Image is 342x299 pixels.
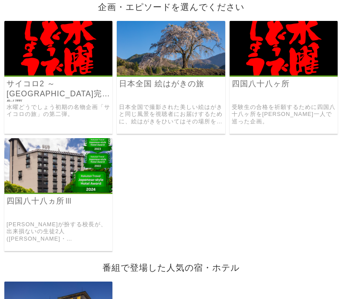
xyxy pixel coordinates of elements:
a: 日本全国 絵はがきの旅 [119,79,223,89]
img: 水曜どうでしょう サイコロ2 ～西日本完全制覇～ [4,21,112,75]
a: [PERSON_NAME]が扮する校長が、出来損ないの生徒2人([PERSON_NAME]・[PERSON_NAME])を引き連れて、大学受験必勝を祈願して四国八十八ヶ所を巡拝した旅。 [7,221,110,243]
img: 水曜どうでしょう 日本全国 絵はがきの旅 [117,21,225,75]
img: 水曜どうでしょう 四国八十八ヶ所 [230,21,338,75]
a: 四国八十八ヶ所 [232,79,335,89]
a: 受験生の合格を祈願するために四国八十八ヶ所を[PERSON_NAME]一人で巡った企画。 [232,104,335,126]
a: 水曜どうでしょう 日本全国 絵はがきの旅 [117,69,225,77]
a: 日本全国で撮影された美しい絵はがきと同じ風景を視聴者にお届けするために、絵はがきをひいてはその場所を訪れた企画。 [119,104,223,126]
a: 水曜どうでしょう初期の名物企画「サイコロの旅」の第二弾。 [7,104,110,118]
a: 水曜どうでしょう サイコロ2 ～西日本完全制覇～ [4,69,112,77]
img: 水曜どうでしょう 四国八十八ヵ所完全巡拝Ⅲ [4,138,112,193]
a: 水曜どうでしょう 四国八十八ヵ所完全巡拝Ⅲ [4,187,112,194]
a: 水曜どうでしょう 四国八十八ヶ所 [230,69,338,77]
a: 四国八十八ヵ所Ⅲ [7,196,110,206]
a: サイコロ2 ～[GEOGRAPHIC_DATA]完全制覇～ [7,79,110,99]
